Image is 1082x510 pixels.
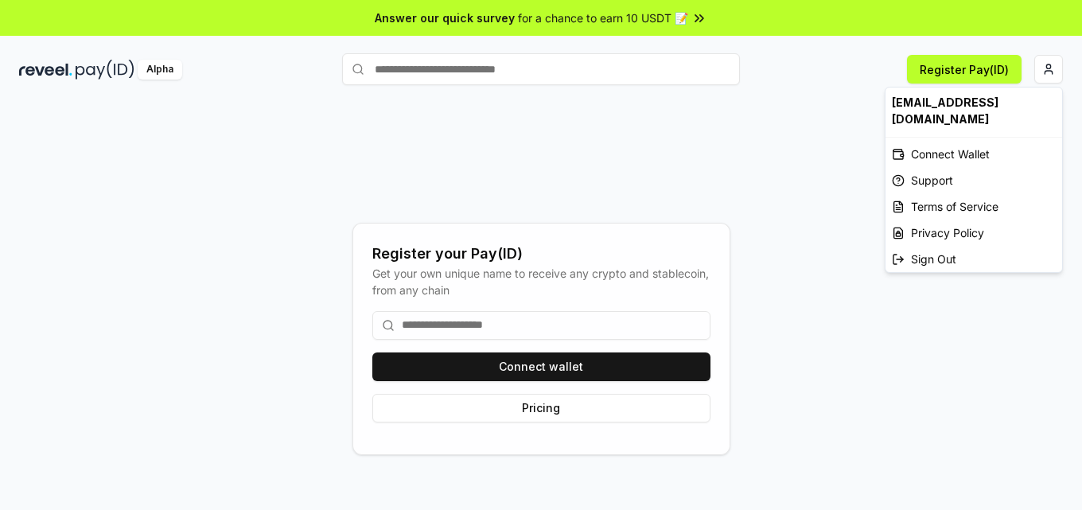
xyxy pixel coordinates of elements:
[885,141,1062,167] div: Connect Wallet
[885,220,1062,246] a: Privacy Policy
[885,193,1062,220] a: Terms of Service
[885,88,1062,134] div: [EMAIL_ADDRESS][DOMAIN_NAME]
[885,246,1062,272] div: Sign Out
[885,167,1062,193] a: Support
